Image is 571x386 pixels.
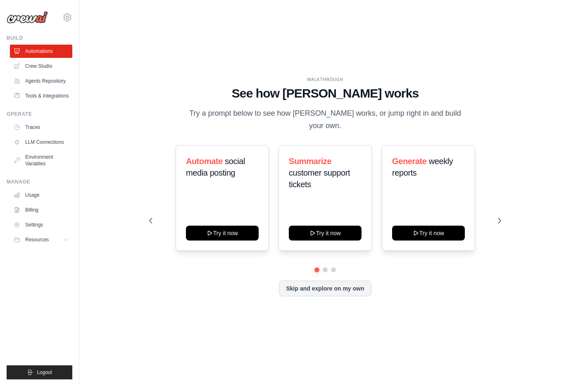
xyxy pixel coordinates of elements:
p: Try a prompt below to see how [PERSON_NAME] works, or jump right in and build your own. [186,107,464,132]
button: Resources [10,233,72,246]
button: Skip and explore on my own [279,281,371,296]
span: customer support tickets [289,168,350,189]
div: Operate [7,111,72,117]
h1: See how [PERSON_NAME] works [149,86,502,101]
div: WALKTHROUGH [149,76,502,83]
a: Usage [10,188,72,202]
img: Logo [7,11,48,24]
button: Try it now [289,226,362,241]
span: Logout [37,369,52,376]
span: Generate [392,157,427,166]
span: Automate [186,157,223,166]
div: Manage [7,179,72,185]
a: Settings [10,218,72,231]
a: Crew Studio [10,60,72,73]
a: LLM Connections [10,136,72,149]
button: Logout [7,365,72,379]
a: Traces [10,121,72,134]
a: Environment Variables [10,150,72,170]
a: Tools & Integrations [10,89,72,102]
div: Build [7,35,72,41]
span: Summarize [289,157,331,166]
button: Try it now [186,226,259,241]
span: social media posting [186,157,245,177]
a: Billing [10,203,72,217]
a: Automations [10,45,72,58]
button: Try it now [392,226,465,241]
a: Agents Repository [10,74,72,88]
span: weekly reports [392,157,453,177]
span: Resources [25,236,49,243]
